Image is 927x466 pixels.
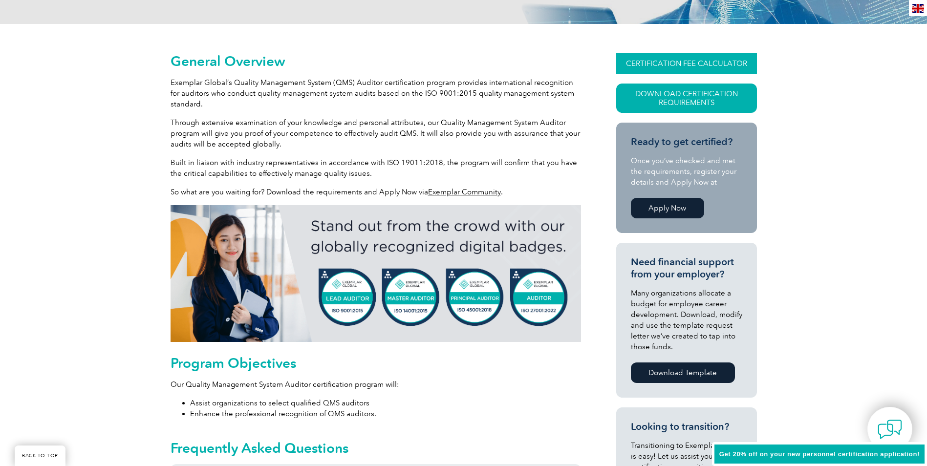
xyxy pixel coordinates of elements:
[631,421,742,433] h3: Looking to transition?
[631,155,742,188] p: Once you’ve checked and met the requirements, register your details and Apply Now at
[171,157,581,179] p: Built in liaison with industry representatives in accordance with ISO 19011:2018, the program wil...
[719,450,920,458] span: Get 20% off on your new personnel certification application!
[171,117,581,149] p: Through extensive examination of your knowledge and personal attributes, our Quality Management S...
[616,53,757,74] a: CERTIFICATION FEE CALCULATOR
[912,4,924,13] img: en
[616,84,757,113] a: Download Certification Requirements
[878,417,902,442] img: contact-chat.png
[631,288,742,352] p: Many organizations allocate a budget for employee career development. Download, modify and use th...
[171,355,581,371] h2: Program Objectives
[15,445,65,466] a: BACK TO TOP
[428,188,501,196] a: Exemplar Community
[171,77,581,109] p: Exemplar Global’s Quality Management System (QMS) Auditor certification program provides internat...
[190,398,581,408] li: Assist organizations to select qualified QMS auditors
[631,198,704,218] a: Apply Now
[171,440,581,456] h2: Frequently Asked Questions
[171,187,581,197] p: So what are you waiting for? Download the requirements and Apply Now via .
[631,136,742,148] h3: Ready to get certified?
[631,256,742,280] h3: Need financial support from your employer?
[171,53,581,69] h2: General Overview
[631,362,735,383] a: Download Template
[171,379,581,390] p: Our Quality Management System Auditor certification program will:
[171,205,581,342] img: badges
[190,408,581,419] li: Enhance the professional recognition of QMS auditors.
